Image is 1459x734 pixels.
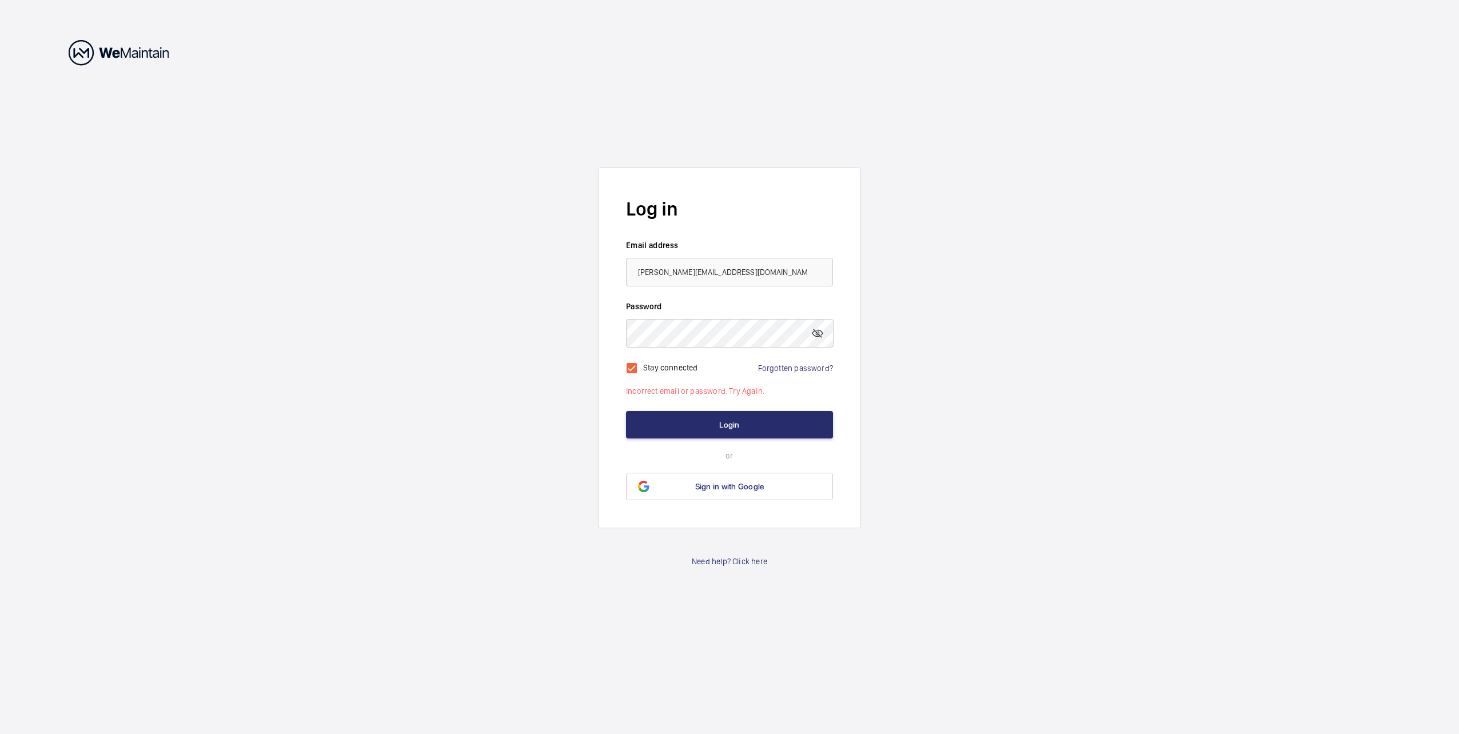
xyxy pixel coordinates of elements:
a: Need help? Click here [692,556,767,567]
label: Stay connected [643,362,698,372]
button: Login [626,411,833,438]
input: Your email address [626,258,833,286]
label: Email address [626,240,833,251]
a: Forgotten password? [758,364,833,373]
span: Sign in with Google [695,482,764,491]
label: Password [626,301,833,312]
p: or [626,450,833,461]
p: Incorrect email or password. Try Again. [626,385,833,397]
h2: Log in [626,196,833,222]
